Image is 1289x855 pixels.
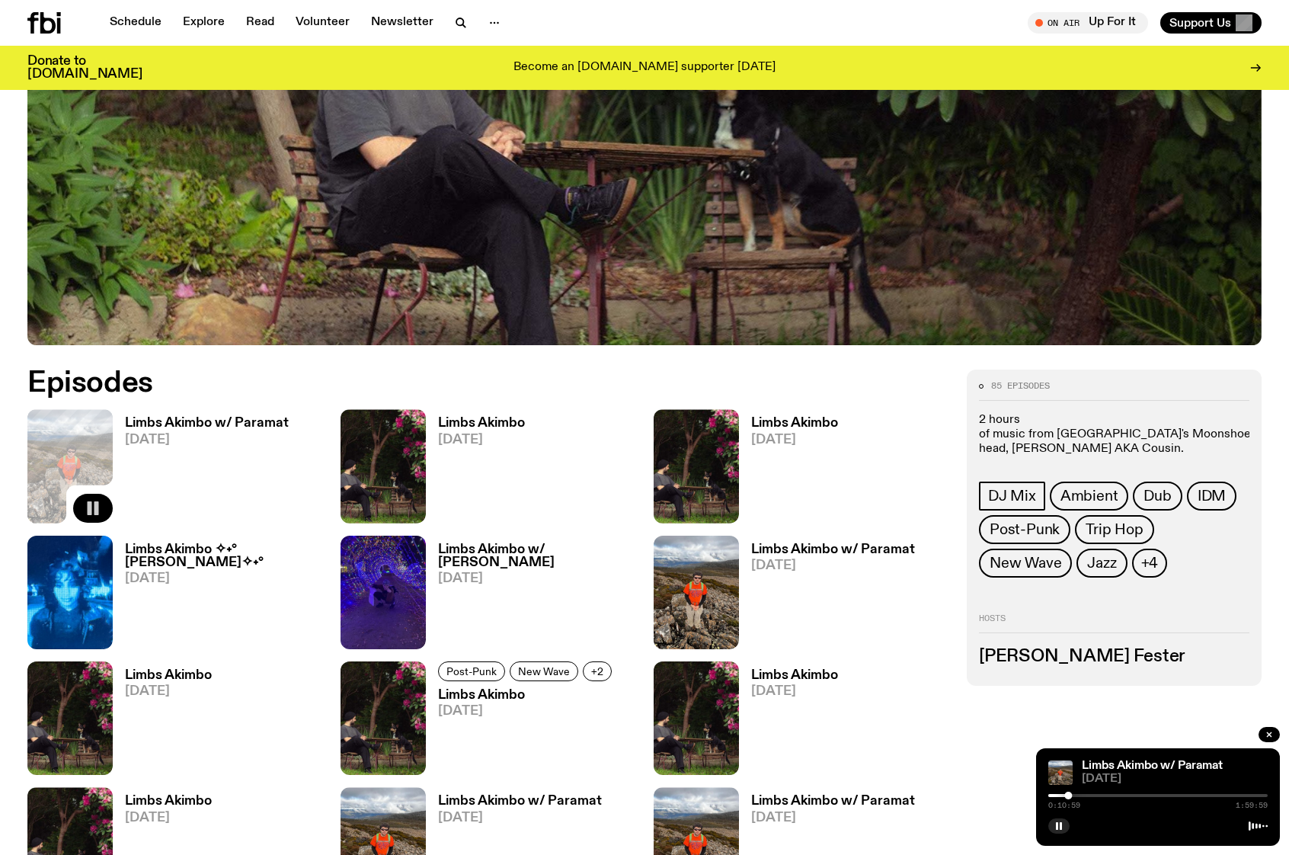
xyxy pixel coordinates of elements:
[751,669,838,682] h3: Limbs Akimbo
[1198,488,1226,504] span: IDM
[751,559,915,572] span: [DATE]
[751,543,915,556] h3: Limbs Akimbo w/ Paramat
[1160,12,1262,34] button: Support Us
[979,413,1249,457] p: 2 hours of music from [GEOGRAPHIC_DATA]'s Moonshoe Label head, [PERSON_NAME] AKA Cousin.
[125,795,212,808] h3: Limbs Akimbo
[991,382,1050,390] span: 85 episodes
[654,409,739,523] img: Jackson sits at an outdoor table, legs crossed and gazing at a black and brown dog also sitting a...
[27,661,113,775] img: Jackson sits at an outdoor table, legs crossed and gazing at a black and brown dog also sitting a...
[341,661,426,775] img: Jackson sits at an outdoor table, legs crossed and gazing at a black and brown dog also sitting a...
[979,648,1249,665] h3: [PERSON_NAME] Fester
[438,812,602,825] span: [DATE]
[1236,802,1268,809] span: 1:59:59
[1087,555,1116,572] span: Jazz
[446,665,497,677] span: Post-Punk
[1143,488,1171,504] span: Dub
[113,543,322,649] a: Limbs Akimbo ✧˖°[PERSON_NAME]✧˖°[DATE]
[438,689,616,702] h3: Limbs Akimbo
[990,521,1060,538] span: Post-Punk
[237,12,283,34] a: Read
[751,685,838,698] span: [DATE]
[362,12,443,34] a: Newsletter
[1132,549,1168,578] button: +4
[1048,802,1080,809] span: 0:10:59
[751,795,915,808] h3: Limbs Akimbo w/ Paramat
[739,669,838,775] a: Limbs Akimbo[DATE]
[1076,549,1127,578] a: Jazz
[739,417,838,523] a: Limbs Akimbo[DATE]
[174,12,234,34] a: Explore
[751,417,838,430] h3: Limbs Akimbo
[113,669,212,775] a: Limbs Akimbo[DATE]
[27,370,844,397] h2: Episodes
[125,812,212,825] span: [DATE]
[113,417,289,523] a: Limbs Akimbo w/ Paramat[DATE]
[1050,482,1129,511] a: Ambient
[1082,773,1268,785] span: [DATE]
[426,689,616,775] a: Limbs Akimbo[DATE]
[990,555,1061,572] span: New Wave
[739,543,915,649] a: Limbs Akimbo w/ Paramat[DATE]
[125,669,212,682] h3: Limbs Akimbo
[979,549,1072,578] a: New Wave
[1082,760,1223,772] a: Limbs Akimbo w/ Paramat
[125,434,289,447] span: [DATE]
[518,665,570,677] span: New Wave
[101,12,171,34] a: Schedule
[438,543,635,569] h3: Limbs Akimbo w/ [PERSON_NAME]
[286,12,359,34] a: Volunteer
[1028,12,1148,34] button: On AirUp For It
[1169,16,1231,30] span: Support Us
[751,812,915,825] span: [DATE]
[438,572,635,585] span: [DATE]
[1086,521,1143,538] span: Trip Hop
[583,661,612,681] button: +2
[341,409,426,523] img: Jackson sits at an outdoor table, legs crossed and gazing at a black and brown dog also sitting a...
[426,543,635,649] a: Limbs Akimbo w/ [PERSON_NAME][DATE]
[125,572,322,585] span: [DATE]
[979,614,1249,632] h2: Hosts
[1187,482,1236,511] a: IDM
[27,55,142,81] h3: Donate to [DOMAIN_NAME]
[1060,488,1118,504] span: Ambient
[125,417,289,430] h3: Limbs Akimbo w/ Paramat
[125,685,212,698] span: [DATE]
[438,661,505,681] a: Post-Punk
[1133,482,1182,511] a: Dub
[751,434,838,447] span: [DATE]
[438,434,525,447] span: [DATE]
[979,482,1045,511] a: DJ Mix
[438,705,616,718] span: [DATE]
[426,417,525,523] a: Limbs Akimbo[DATE]
[654,661,739,775] img: Jackson sits at an outdoor table, legs crossed and gazing at a black and brown dog also sitting a...
[1075,515,1153,544] a: Trip Hop
[591,665,603,677] span: +2
[1141,555,1159,572] span: +4
[438,417,525,430] h3: Limbs Akimbo
[513,61,776,75] p: Become an [DOMAIN_NAME] supporter [DATE]
[125,543,322,569] h3: Limbs Akimbo ✧˖°[PERSON_NAME]✧˖°
[438,795,602,808] h3: Limbs Akimbo w/ Paramat
[979,515,1070,544] a: Post-Punk
[510,661,578,681] a: New Wave
[988,488,1036,504] span: DJ Mix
